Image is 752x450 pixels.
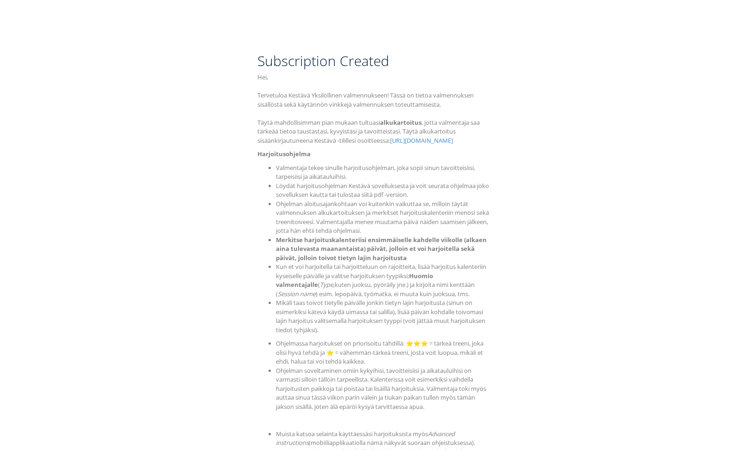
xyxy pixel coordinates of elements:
[276,366,494,412] li: Ohjelman soveltaminen omiin kykyihisi, tavoitteisiisi ja aikatauluihisi on varmasti silloin tällö...
[390,136,453,145] a: [URL][DOMAIN_NAME]
[276,272,433,289] b: Huomio valmentajalle
[257,73,494,145] p: Hei, Tervetuloa Kestävä Yksilöllinen valmennukseen! Tässä on tietoa valmennuksen sisällöstä sekä ...
[257,150,311,158] b: Harjoitusohjelma
[257,9,360,44] img: Kestava_white.png
[320,280,335,289] i: Type,
[276,339,494,366] li: Ohjelmassa harjoitukset on priorisoitu tähdillä: ⭐️⭐️⭐️ = tärkeä treeni, joka olisi hyvä tehdä ja...
[257,53,494,68] h2: Subscription Created
[276,298,494,334] li: Mikäli taas toivot tietylle päivälle jonkin tietyn lajin harjoitusta (sinun on esimerkiksi kätevä...
[276,430,494,448] li: Muista katsoa selainta käyttäessäsi harjoituksista myös (mobiiliapplikaatiolla nämä näkyvät suora...
[276,200,494,236] li: Ohjelman aloitusajankohtaan voi kuitenkin vaikuttaa se, milloin täytät valmennuksen alkukartoituk...
[276,182,494,200] li: Löydät harjoitusohjelman Kestävä sovelluksesta ja voit seurata ohjelmaa joko sovelluksen kautta t...
[276,164,494,182] li: Valmentaja tekee sinulle harjoitusohjelman, joka sopii sinun tavoitteisiisi, tarpeisiisi ja aikat...
[380,118,422,127] b: alkukartoitus
[278,290,316,298] i: Session name
[276,430,455,447] i: Advanced instructions
[276,262,494,298] li: Kun et voi harjoitella tai harjoitteluun on rajoitteita, lisää harjoitus kalenteriin kyseiselle p...
[276,236,487,262] b: Merkitse harjoituskalenteriisi ensimmäiselle kahdelle viikolle (alkaen aina tulevasta maanantaist...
